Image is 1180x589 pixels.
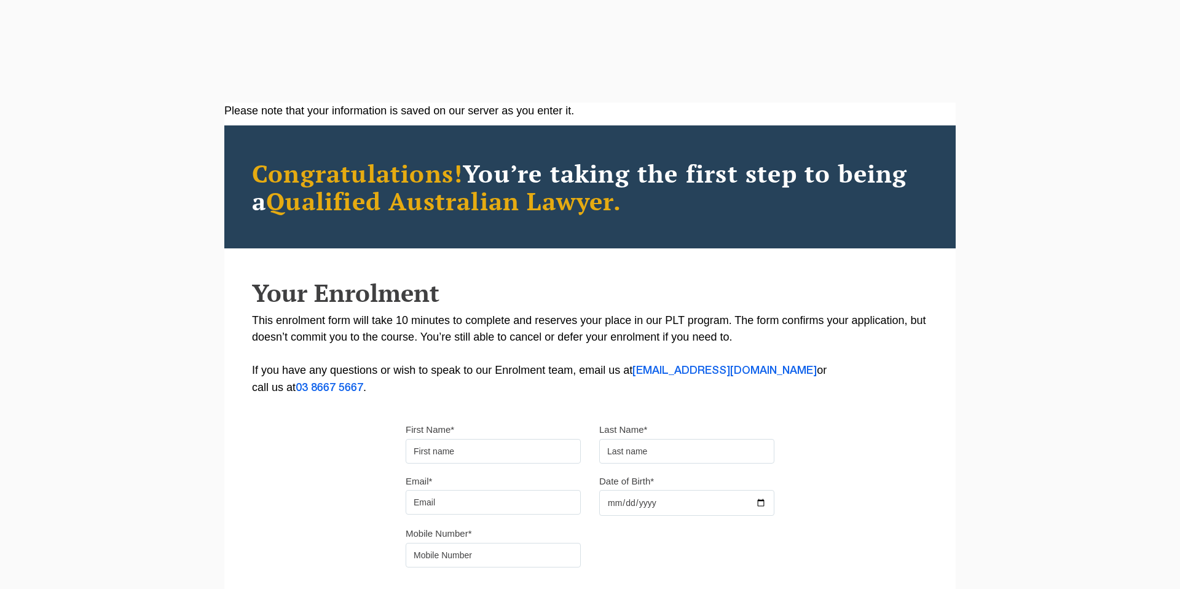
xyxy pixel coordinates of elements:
a: [EMAIL_ADDRESS][DOMAIN_NAME] [632,366,817,376]
label: First Name* [406,424,454,436]
span: Qualified Australian Lawyer. [266,184,621,217]
div: Please note that your information is saved on our server as you enter it. [224,103,956,119]
label: Last Name* [599,424,647,436]
a: 03 8667 5667 [296,383,363,393]
p: This enrolment form will take 10 minutes to complete and reserves your place in our PLT program. ... [252,312,928,397]
input: Mobile Number [406,543,581,567]
h2: Your Enrolment [252,279,928,306]
label: Email* [406,475,432,488]
h2: You’re taking the first step to being a [252,159,928,215]
input: Email [406,490,581,515]
label: Date of Birth* [599,475,654,488]
input: First name [406,439,581,464]
a: [PERSON_NAME] Centre for Law [28,14,163,71]
span: Congratulations! [252,157,463,189]
label: Mobile Number* [406,528,472,540]
input: Last name [599,439,774,464]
